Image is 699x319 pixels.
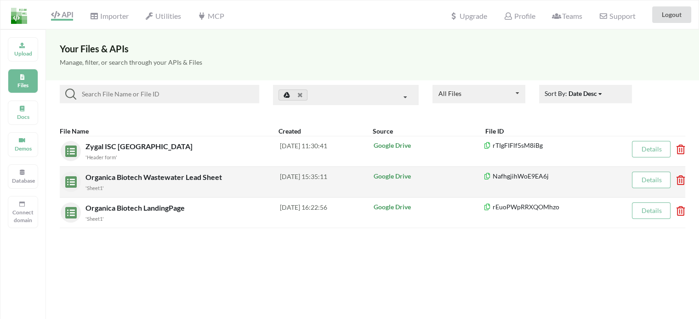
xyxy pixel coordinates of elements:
[85,185,104,191] small: 'Sheet1'
[85,142,194,151] span: Zygal ISC [GEOGRAPHIC_DATA]
[438,90,461,97] div: All Files
[12,177,34,185] p: Database
[483,202,619,212] p: rEuoPWpRRXQOMhzo
[568,89,597,98] div: Date Desc
[641,207,661,214] a: Details
[652,6,691,23] button: Logout
[11,8,27,24] img: LogoIcon.png
[61,172,77,188] img: sheets.7a1b7961.svg
[280,141,372,161] div: [DATE] 11:30:41
[278,127,301,135] b: Created
[641,176,661,184] a: Details
[60,127,89,135] b: File Name
[61,202,77,218] img: sheets.7a1b7961.svg
[85,173,224,181] span: Organica Biotech Wastewater Lead Sheet
[504,11,535,20] span: Profile
[12,113,34,121] p: Docs
[280,202,372,223] div: [DATE] 16:22:56
[545,90,603,97] span: Sort By:
[632,141,671,157] button: Details
[145,11,181,20] span: Utilities
[61,141,77,157] img: sheets.7a1b7961.svg
[641,145,661,153] a: Details
[373,141,483,150] p: Google Drive
[372,127,392,135] b: Source
[280,172,372,192] div: [DATE] 15:35:11
[12,50,34,57] p: Upload
[197,11,224,20] span: MCP
[12,145,34,152] p: Demos
[60,43,685,54] h3: Your Files & APIs
[60,59,685,67] h5: Manage, filter, or search through your APIs & Files
[632,172,671,188] button: Details
[85,203,187,212] span: Organica Biotech LandingPage
[483,172,619,181] p: NafhgjihWoE9EA6j
[449,12,487,20] span: Upgrade
[76,89,256,100] input: Search File Name or File ID
[65,89,76,100] img: searchIcon.svg
[483,141,619,150] p: rTIgFIFlf5sM8iBg
[12,208,34,224] p: Connect domain
[632,202,671,219] button: Details
[485,127,503,135] b: File ID
[85,216,104,222] small: 'Sheet1'
[373,172,483,181] p: Google Drive
[373,202,483,212] p: Google Drive
[552,11,582,20] span: Teams
[90,11,128,20] span: Importer
[85,154,117,160] small: 'Header form'
[599,12,635,20] span: Support
[51,10,73,19] span: API
[12,81,34,89] p: Files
